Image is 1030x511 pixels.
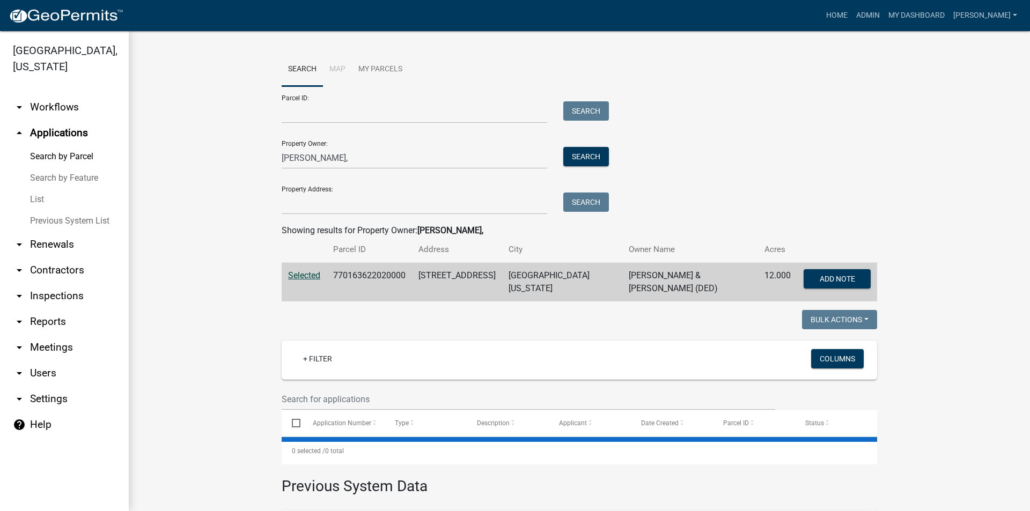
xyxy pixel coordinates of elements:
[292,447,325,455] span: 0 selected /
[302,410,384,436] datatable-header-cell: Application Number
[13,341,26,354] i: arrow_drop_down
[282,53,323,87] a: Search
[559,419,587,427] span: Applicant
[477,419,510,427] span: Description
[641,419,679,427] span: Date Created
[13,367,26,380] i: arrow_drop_down
[549,410,631,436] datatable-header-cell: Applicant
[327,237,412,262] th: Parcel ID
[822,5,852,26] a: Home
[13,127,26,139] i: arrow_drop_up
[384,410,466,436] datatable-header-cell: Type
[852,5,884,26] a: Admin
[563,192,609,212] button: Search
[13,418,26,431] i: help
[502,263,622,302] td: [GEOGRAPHIC_DATA][US_STATE]
[563,147,609,166] button: Search
[563,101,609,121] button: Search
[723,419,749,427] span: Parcel ID
[282,464,877,498] h3: Previous System Data
[327,263,412,302] td: 770163622020000
[395,419,409,427] span: Type
[622,237,758,262] th: Owner Name
[805,419,824,427] span: Status
[13,101,26,114] i: arrow_drop_down
[819,275,855,283] span: Add Note
[412,263,502,302] td: [STREET_ADDRESS]
[13,315,26,328] i: arrow_drop_down
[804,269,871,288] button: Add Note
[417,225,483,235] strong: [PERSON_NAME],
[313,419,371,427] span: Application Number
[467,410,549,436] datatable-header-cell: Description
[713,410,795,436] datatable-header-cell: Parcel ID
[884,5,949,26] a: My Dashboard
[282,388,775,410] input: Search for applications
[622,263,758,302] td: [PERSON_NAME] & [PERSON_NAME] (DED)
[758,263,797,302] td: 12.000
[758,237,797,262] th: Acres
[282,438,877,464] div: 0 total
[13,264,26,277] i: arrow_drop_down
[795,410,877,436] datatable-header-cell: Status
[949,5,1021,26] a: [PERSON_NAME]
[802,310,877,329] button: Bulk Actions
[811,349,864,368] button: Columns
[502,237,622,262] th: City
[295,349,341,368] a: + Filter
[412,237,502,262] th: Address
[13,290,26,302] i: arrow_drop_down
[13,238,26,251] i: arrow_drop_down
[352,53,409,87] a: My Parcels
[631,410,713,436] datatable-header-cell: Date Created
[288,270,320,280] a: Selected
[13,392,26,405] i: arrow_drop_down
[282,410,302,436] datatable-header-cell: Select
[282,224,877,237] div: Showing results for Property Owner:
